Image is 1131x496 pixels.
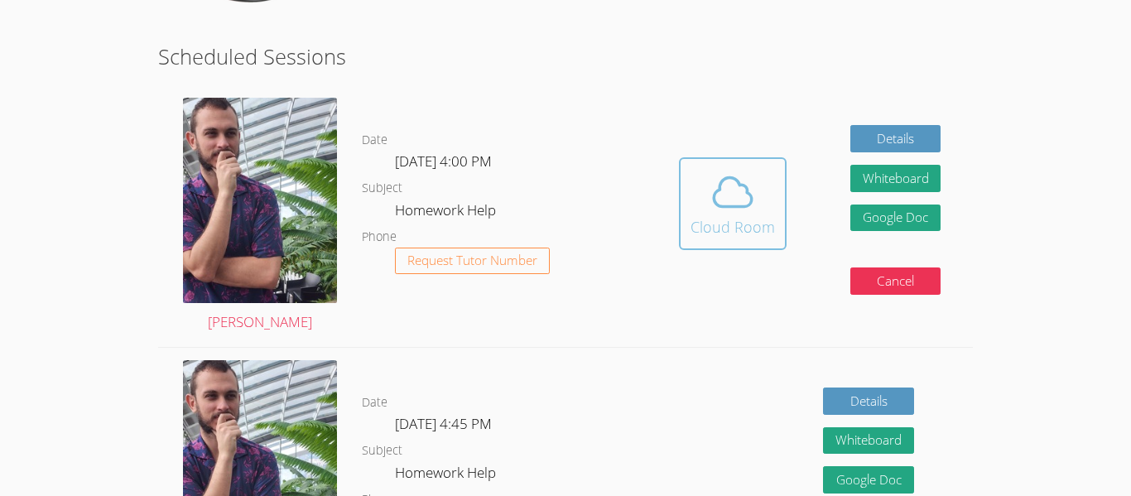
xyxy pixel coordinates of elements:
span: [DATE] 4:45 PM [395,414,492,433]
a: Google Doc [850,205,941,232]
button: Cancel [850,267,941,295]
span: [DATE] 4:00 PM [395,152,492,171]
dd: Homework Help [395,461,499,489]
dd: Homework Help [395,199,499,227]
a: Google Doc [823,466,914,494]
span: Request Tutor Number [407,254,537,267]
h2: Scheduled Sessions [158,41,973,72]
dt: Subject [362,178,402,199]
button: Request Tutor Number [395,248,550,275]
dt: Date [362,392,387,413]
a: Details [850,125,941,152]
a: Details [823,388,914,415]
dt: Date [362,130,387,151]
button: Cloud Room [679,157,787,250]
dt: Phone [362,227,397,248]
img: 20240721_091457.jpg [183,98,337,303]
button: Whiteboard [850,165,941,192]
button: Whiteboard [823,427,914,455]
div: Cloud Room [691,215,775,238]
a: [PERSON_NAME] [183,98,337,335]
dt: Subject [362,441,402,461]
